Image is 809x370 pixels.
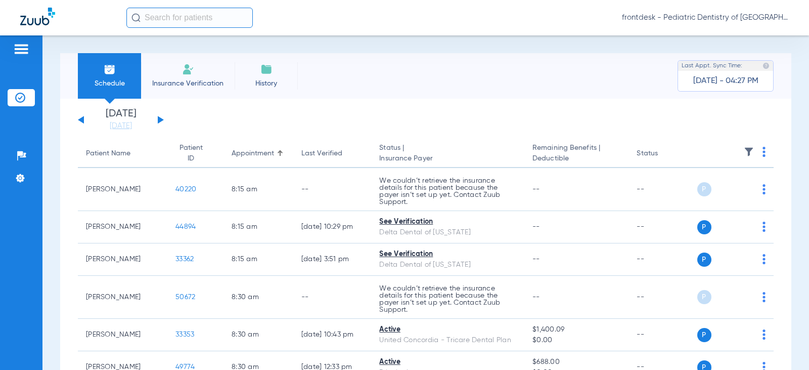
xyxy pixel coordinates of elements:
[149,78,227,89] span: Insurance Verification
[13,43,29,55] img: hamburger-icon
[78,211,167,243] td: [PERSON_NAME]
[379,335,516,346] div: United Concordia - Tricare Dental Plan
[91,121,151,131] a: [DATE]
[532,324,620,335] span: $1,400.09
[740,184,750,194] img: x.svg
[697,328,711,342] span: P
[293,243,372,276] td: [DATE] 3:51 PM
[532,153,620,164] span: Deductible
[744,147,754,157] img: filter.svg
[379,249,516,260] div: See Verification
[379,324,516,335] div: Active
[379,153,516,164] span: Insurance Payer
[175,331,194,338] span: 33353
[740,254,750,264] img: x.svg
[524,140,628,168] th: Remaining Benefits |
[223,319,293,351] td: 8:30 AM
[131,13,141,22] img: Search Icon
[104,63,116,75] img: Schedule
[697,253,711,267] span: P
[762,62,770,69] img: last sync help info
[379,357,516,367] div: Active
[532,223,540,230] span: --
[242,78,290,89] span: History
[379,260,516,270] div: Delta Dental of [US_STATE]
[628,140,697,168] th: Status
[379,285,516,313] p: We couldn’t retrieve the insurance details for this patient because the payer isn’t set up yet. C...
[293,319,372,351] td: [DATE] 10:43 PM
[232,148,274,159] div: Appointment
[532,256,540,263] span: --
[622,13,789,23] span: frontdesk - Pediatric Dentistry of [GEOGRAPHIC_DATA][US_STATE] (WR)
[223,243,293,276] td: 8:15 AM
[371,140,524,168] th: Status |
[762,184,766,194] img: group-dot-blue.svg
[175,143,206,164] div: Patient ID
[628,319,697,351] td: --
[697,290,711,304] span: P
[532,186,540,193] span: --
[182,63,194,75] img: Manual Insurance Verification
[85,78,133,89] span: Schedule
[293,211,372,243] td: [DATE] 10:29 PM
[78,168,167,211] td: [PERSON_NAME]
[86,148,130,159] div: Patient Name
[693,76,758,86] span: [DATE] - 04:27 PM
[78,276,167,319] td: [PERSON_NAME]
[682,61,742,71] span: Last Appt. Sync Time:
[301,148,364,159] div: Last Verified
[126,8,253,28] input: Search for patients
[532,357,620,367] span: $688.00
[175,223,196,230] span: 44894
[740,222,750,232] img: x.svg
[223,276,293,319] td: 8:30 AM
[628,168,697,211] td: --
[628,276,697,319] td: --
[175,294,195,301] span: 50672
[175,143,215,164] div: Patient ID
[697,182,711,196] span: P
[301,148,342,159] div: Last Verified
[532,294,540,301] span: --
[20,8,55,25] img: Zuub Logo
[740,330,750,340] img: x.svg
[697,220,711,234] span: P
[175,186,196,193] span: 40220
[86,148,159,159] div: Patient Name
[293,276,372,319] td: --
[762,222,766,232] img: group-dot-blue.svg
[379,227,516,238] div: Delta Dental of [US_STATE]
[379,177,516,205] p: We couldn’t retrieve the insurance details for this patient because the payer isn’t set up yet. C...
[762,147,766,157] img: group-dot-blue.svg
[762,254,766,264] img: group-dot-blue.svg
[91,109,151,131] li: [DATE]
[223,168,293,211] td: 8:15 AM
[223,211,293,243] td: 8:15 AM
[78,243,167,276] td: [PERSON_NAME]
[628,211,697,243] td: --
[628,243,697,276] td: --
[232,148,285,159] div: Appointment
[758,321,809,370] iframe: Chat Widget
[293,168,372,211] td: --
[175,256,194,263] span: 33362
[260,63,273,75] img: History
[78,319,167,351] td: [PERSON_NAME]
[532,335,620,346] span: $0.00
[762,292,766,302] img: group-dot-blue.svg
[379,217,516,227] div: See Verification
[740,292,750,302] img: x.svg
